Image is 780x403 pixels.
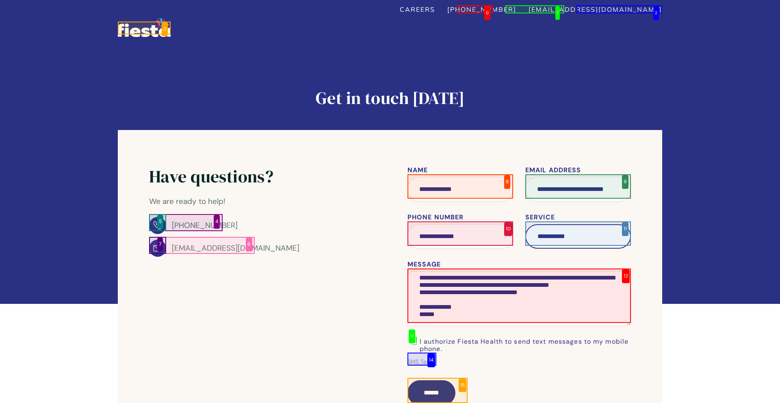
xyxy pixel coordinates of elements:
div: [EMAIL_ADDRESS][DOMAIN_NAME] [172,242,299,255]
label: Service [525,214,631,221]
label: Phone Number [407,214,513,221]
a: SMS Terms [407,355,436,368]
a: Careers [400,5,435,13]
img: Phone Icon - Doctor Webflow Template [149,217,166,234]
a: [EMAIL_ADDRESS][DOMAIN_NAME] [149,240,299,257]
a: [PHONE_NUMBER] [447,5,516,13]
h1: Get in touch [DATE] [118,89,662,107]
img: Email Icon - Doctor Webflow Template [149,240,166,257]
a: home [118,22,171,37]
label: Name [407,167,513,174]
label: Message [407,261,631,268]
a: [PHONE_NUMBER] [149,217,238,234]
div: [PHONE_NUMBER] [172,219,238,232]
span: I authorize Fiesta Health to send text messages to my mobile phone. [420,338,631,353]
h2: Have questions? [149,167,299,186]
label: Email Address [525,167,631,174]
p: We are ready to help! [149,195,299,208]
a: [EMAIL_ADDRESS][DOMAIN_NAME] [529,5,662,13]
input: I authorize Fiesta Health to send text messages to my mobile phone. [412,340,417,345]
